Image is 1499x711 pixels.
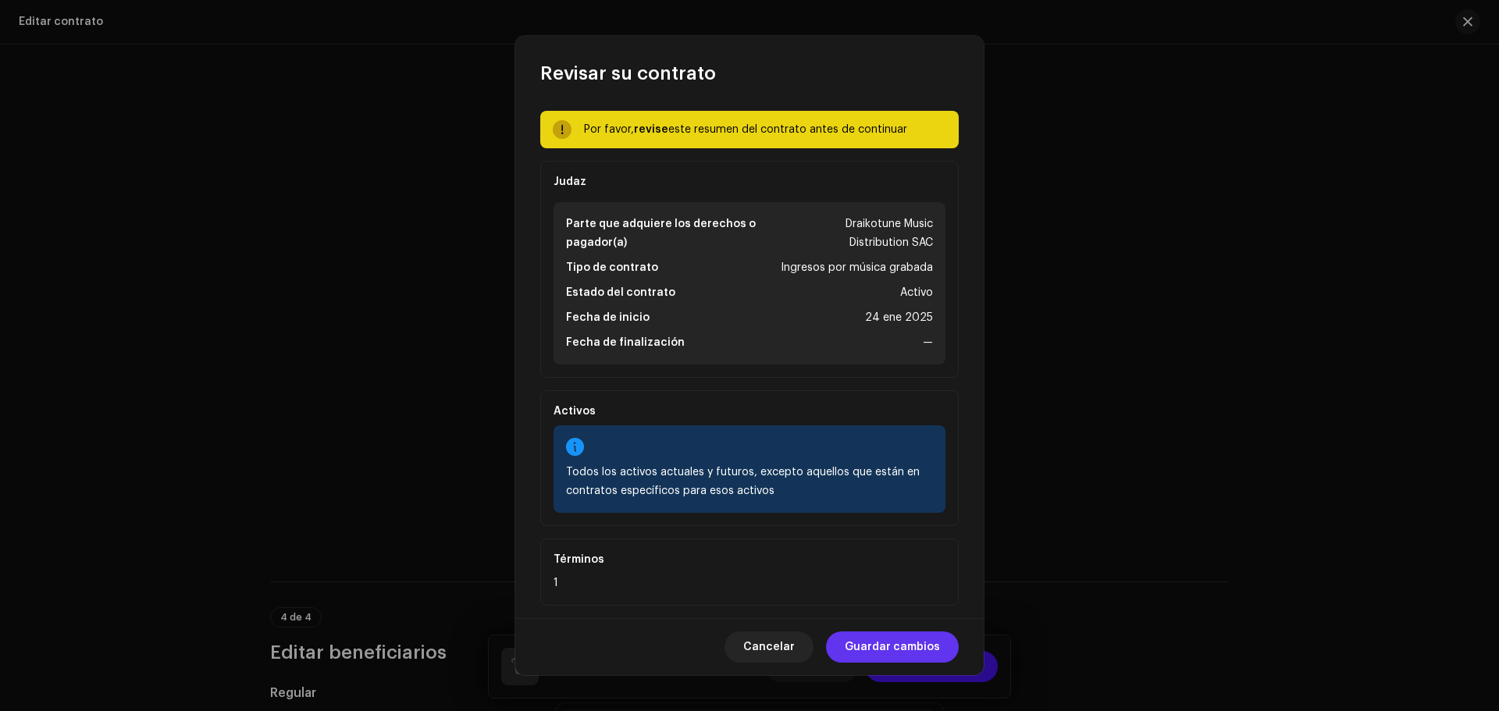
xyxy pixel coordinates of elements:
div: Parte que adquiere los derechos o pagador(a) [566,215,780,252]
span: Cancelar [743,631,795,663]
span: Guardar cambios [845,631,940,663]
div: Todos los activos actuales y futuros, excepto aquellos que están en contratos específicos para es... [566,463,933,500]
div: 24 ene 2025 [865,308,933,327]
div: Por favor, este resumen del contrato antes de continuar [584,120,946,139]
div: — [923,333,933,352]
div: Fecha de finalización [566,333,685,352]
div: Ingresos por música grabada [781,258,933,277]
button: Cancelar [725,631,814,663]
div: Fecha de inicio [566,308,650,327]
div: Tipo de contrato [566,258,658,277]
button: Guardar cambios [826,631,959,663]
div: Activos [554,403,945,419]
strong: revise [634,124,668,135]
div: Activo [900,283,933,302]
div: Judaz [554,174,945,190]
div: Draikotune Music Distribution SAC [786,215,933,252]
div: 1 [554,574,945,592]
span: Revisar su contrato [540,61,716,86]
div: Términos [554,552,945,567]
div: Estado del contrato [566,283,675,302]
